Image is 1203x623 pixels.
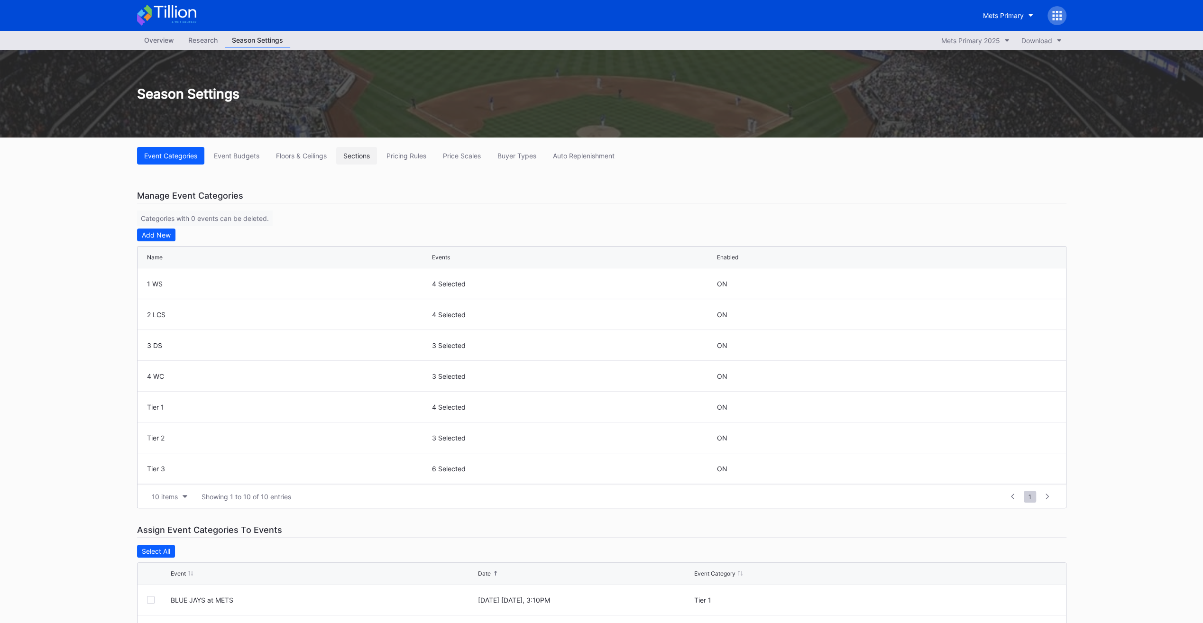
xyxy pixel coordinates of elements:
div: Sections [343,152,370,160]
div: ON [717,403,727,411]
div: Showing 1 to 10 of 10 entries [202,493,291,501]
button: Pricing Rules [379,147,433,165]
div: Event [171,570,186,577]
div: 3 DS [147,341,430,349]
button: Buyer Types [490,147,543,165]
div: 10 items [152,493,178,501]
button: Download [1017,34,1066,47]
div: Categories with 0 events can be deleted. [137,211,273,226]
div: Events [432,254,450,261]
div: 3 Selected [432,372,715,380]
div: Season Settings [128,86,1076,102]
div: Pricing Rules [386,152,426,160]
div: 2 LCS [147,311,430,319]
div: Date [478,570,491,577]
a: Research [181,33,225,48]
div: Event Budgets [214,152,259,160]
div: Research [181,33,225,47]
div: ON [717,465,727,473]
button: Sections [336,147,377,165]
div: Event Category [694,570,735,577]
div: ON [717,311,727,319]
div: ON [717,434,727,442]
button: Auto Replenishment [546,147,622,165]
div: 4 WC [147,372,430,380]
div: Auto Replenishment [553,152,615,160]
button: Event Categories [137,147,204,165]
button: 10 items [147,490,192,503]
div: Name [147,254,163,261]
button: Add New [137,229,175,241]
div: 3 Selected [432,434,715,442]
div: Tier 2 [147,434,430,442]
div: Mets Primary 2025 [941,37,1000,45]
div: Overview [137,33,181,47]
div: Tier 3 [147,465,430,473]
a: Season Settings [225,33,290,48]
div: Event Categories [144,152,197,160]
button: Select All [137,545,175,558]
div: 4 Selected [432,403,715,411]
button: Mets Primary 2025 [937,34,1014,47]
button: Price Scales [436,147,488,165]
div: ON [717,372,727,380]
div: 4 Selected [432,280,715,288]
div: Add New [142,231,171,239]
div: ON [717,280,727,288]
div: Floors & Ceilings [276,152,327,160]
button: Mets Primary [976,7,1040,24]
div: Select All [142,547,170,555]
span: 1 [1024,491,1036,503]
div: BLUE JAYS at METS [171,596,476,604]
div: Enabled [717,254,738,261]
div: 3 Selected [432,341,715,349]
div: Tier 1 [694,596,1000,604]
div: 1 WS [147,280,430,288]
div: [DATE] [DATE], 3:10PM [478,596,692,604]
div: Assign Event Categories To Events [137,522,1066,538]
button: Event Budgets [207,147,266,165]
div: 4 Selected [432,311,715,319]
div: Price Scales [443,152,481,160]
div: Buyer Types [497,152,536,160]
a: Overview [137,33,181,48]
div: Download [1021,37,1052,45]
div: ON [717,341,727,349]
div: Manage Event Categories [137,188,1066,203]
button: Floors & Ceilings [269,147,334,165]
div: Mets Primary [983,11,1024,19]
div: Tier 1 [147,403,430,411]
div: 6 Selected [432,465,715,473]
